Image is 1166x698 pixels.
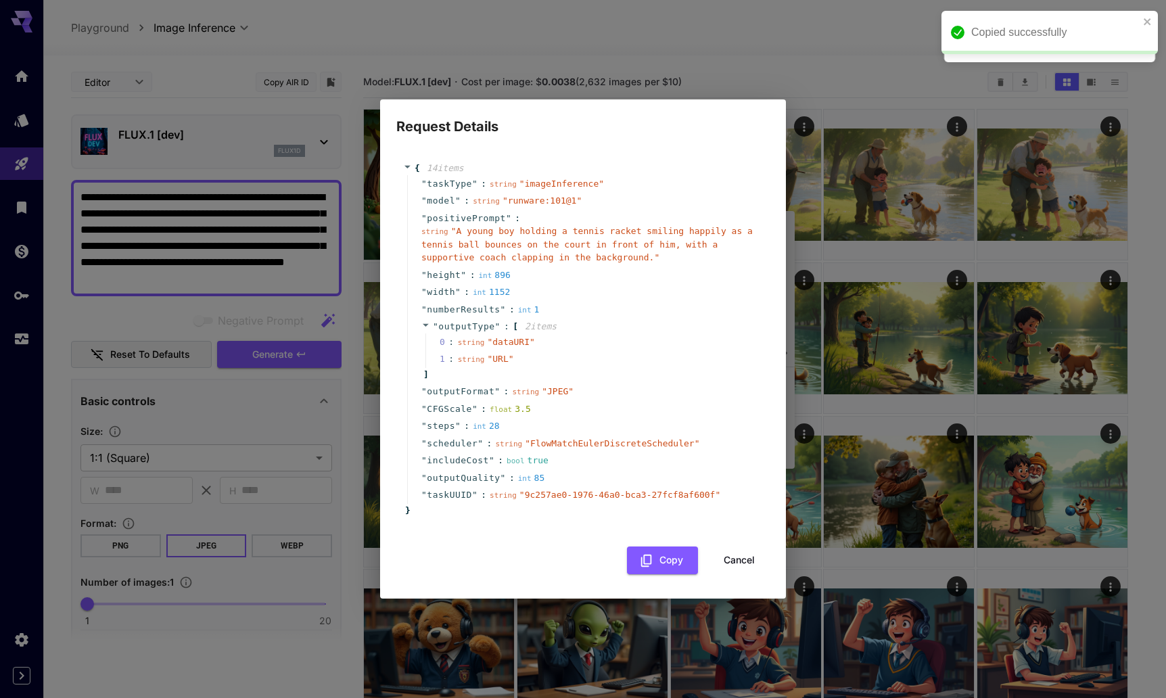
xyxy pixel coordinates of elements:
[477,438,483,448] span: "
[487,354,513,364] span: " URL "
[464,285,469,299] span: :
[503,195,582,206] span: " runware:101@1 "
[481,488,486,502] span: :
[495,321,500,331] span: "
[448,335,454,349] div: :
[709,546,770,574] button: Cancel
[490,405,512,414] span: float
[421,195,427,206] span: "
[427,488,472,502] span: taskUUID
[455,421,461,431] span: "
[421,368,429,381] span: ]
[489,455,494,465] span: "
[525,438,699,448] span: " FlowMatchEulerDiscreteScheduler "
[473,422,486,431] span: int
[478,269,510,282] div: 896
[519,179,604,189] span: " imageInference "
[421,421,427,431] span: "
[481,177,486,191] span: :
[971,24,1139,41] div: Copied successfully
[427,177,472,191] span: taskType
[440,335,458,349] span: 0
[518,471,545,485] div: 85
[473,197,500,206] span: string
[494,386,500,396] span: "
[515,212,520,225] span: :
[472,490,477,500] span: "
[438,321,494,331] span: outputType
[380,99,786,137] h2: Request Details
[518,474,532,483] span: int
[458,355,485,364] span: string
[490,180,517,189] span: string
[500,304,506,315] span: "
[403,504,411,517] span: }
[542,386,574,396] span: " JPEG "
[500,473,506,483] span: "
[427,385,494,398] span: outputFormat
[472,404,477,414] span: "
[421,438,427,448] span: "
[455,287,461,297] span: "
[455,195,461,206] span: "
[427,269,461,282] span: height
[1143,16,1152,27] button: close
[507,454,549,467] div: true
[421,304,427,315] span: "
[427,437,477,450] span: scheduler
[421,386,427,396] span: "
[421,270,427,280] span: "
[427,402,472,416] span: CFGScale
[427,212,506,225] span: positivePrompt
[473,288,486,297] span: int
[421,227,448,236] span: string
[427,163,464,173] span: 14 item s
[507,457,525,465] span: bool
[427,194,455,208] span: model
[512,388,539,396] span: string
[472,179,477,189] span: "
[487,337,534,347] span: " dataURI "
[427,285,455,299] span: width
[427,419,455,433] span: steps
[464,419,469,433] span: :
[504,320,509,333] span: :
[478,271,492,280] span: int
[627,546,698,574] button: Copy
[464,194,469,208] span: :
[498,454,503,467] span: :
[506,213,511,223] span: "
[490,491,517,500] span: string
[448,352,454,366] div: :
[421,287,427,297] span: "
[421,179,427,189] span: "
[421,490,427,500] span: "
[470,269,475,282] span: :
[519,490,720,500] span: " 9c257ae0-1976-46a0-bca3-27fcf8af600f "
[421,473,427,483] span: "
[495,440,522,448] span: string
[458,338,485,347] span: string
[525,321,557,331] span: 2 item s
[509,471,515,485] span: :
[481,402,486,416] span: :
[504,385,509,398] span: :
[421,213,427,223] span: "
[415,162,420,175] span: {
[427,303,500,317] span: numberResults
[440,352,458,366] span: 1
[513,320,518,333] span: [
[509,303,515,317] span: :
[461,270,466,280] span: "
[427,471,500,485] span: outputQuality
[473,419,500,433] div: 28
[490,402,531,416] div: 3.5
[487,437,492,450] span: :
[433,321,438,331] span: "
[421,226,753,262] span: " A young boy holding a tennis racket smiling happily as a tennis ball bounces on the court in fr...
[427,454,489,467] span: includeCost
[421,404,427,414] span: "
[518,303,540,317] div: 1
[421,455,427,465] span: "
[518,306,532,315] span: int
